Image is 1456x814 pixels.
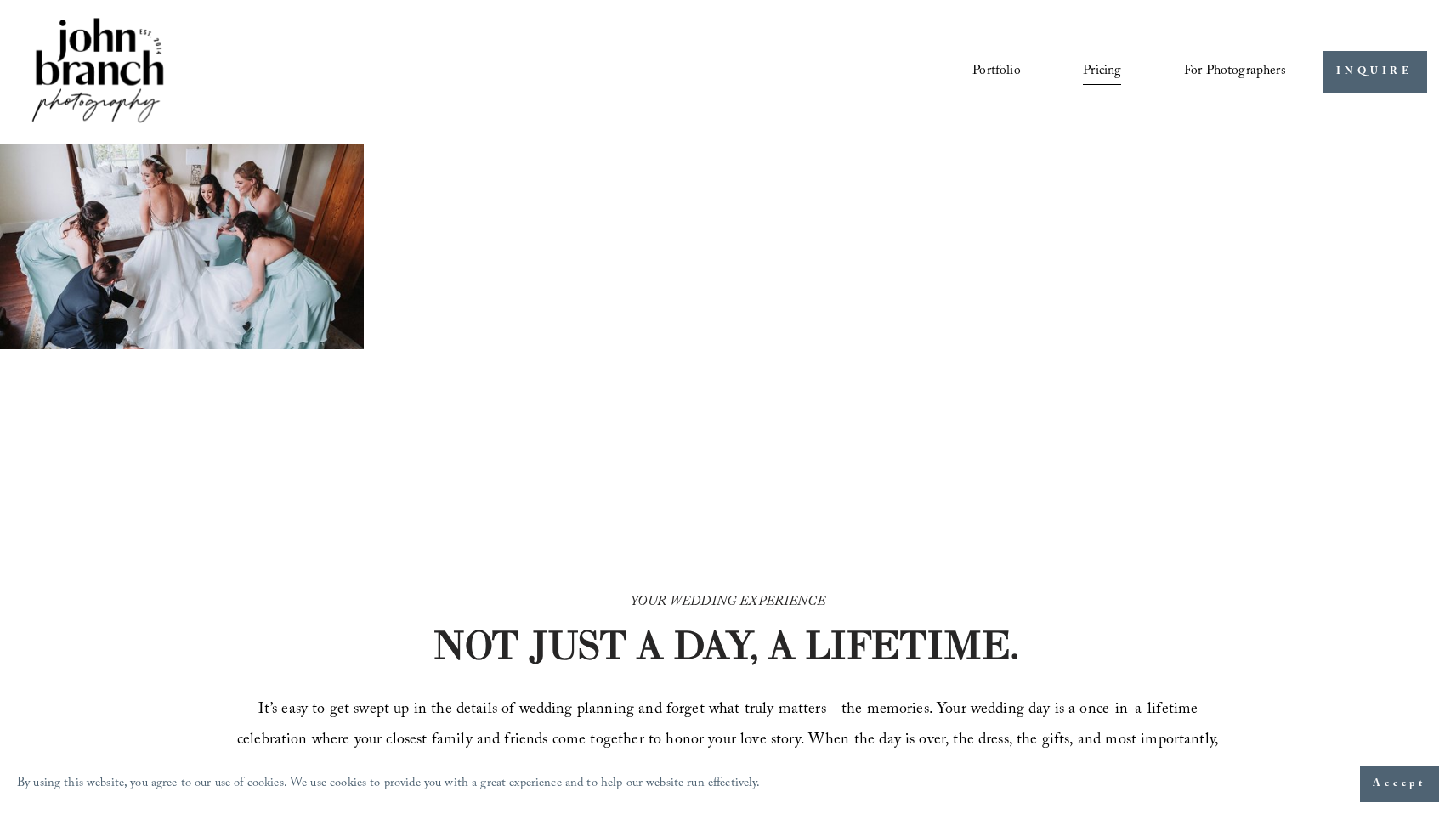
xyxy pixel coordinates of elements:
button: Accept [1360,766,1439,802]
a: Portfolio [972,57,1020,86]
span: Accept [1373,776,1426,793]
a: INQUIRE [1323,51,1427,93]
p: By using this website, you agree to our use of cookies. We use cookies to provide you with a grea... [17,772,761,797]
a: Pricing [1083,57,1121,86]
span: It’s easy to get swept up in the details of wedding planning and forget what truly matters—the me... [237,698,1223,785]
em: YOUR WEDDING EXPERIENCE [631,591,825,614]
a: folder dropdown [1184,57,1286,86]
span: For Photographers [1184,59,1286,85]
strong: NOT JUST A DAY, A LIFETIME. [433,620,1019,670]
img: John Branch IV Photography [29,14,167,129]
